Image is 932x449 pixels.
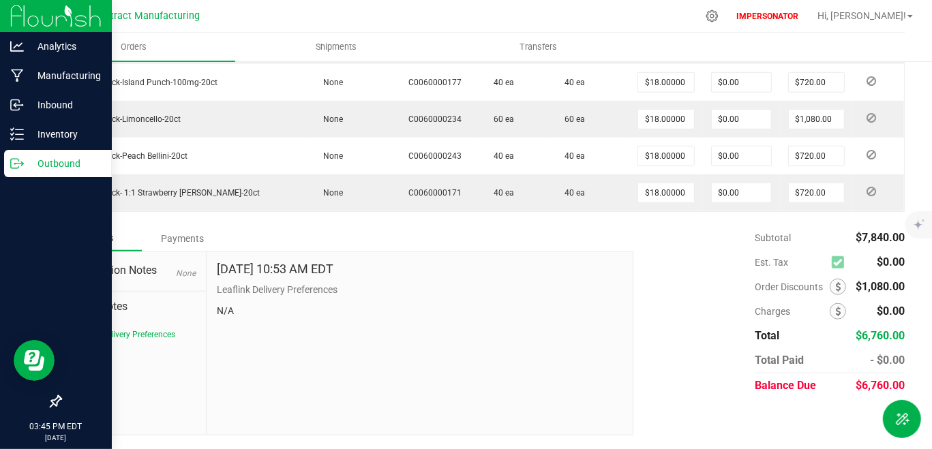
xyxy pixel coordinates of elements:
[755,329,779,342] span: Total
[235,33,438,61] a: Shipments
[14,340,55,381] iframe: Resource center
[501,41,575,53] span: Transfers
[817,10,906,21] span: Hi, [PERSON_NAME]!
[6,420,106,433] p: 03:45 PM EDT
[755,281,830,292] span: Order Discounts
[870,354,905,367] span: - $0.00
[861,114,882,122] span: Reject Inventory
[6,433,106,443] p: [DATE]
[24,126,106,142] p: Inventory
[10,157,24,170] inline-svg: Outbound
[176,268,196,278] span: None
[712,73,771,92] input: 0
[861,151,882,159] span: Reject Inventory
[24,155,106,172] p: Outbound
[487,188,514,198] span: 40 ea
[861,187,882,196] span: Reject Inventory
[789,146,845,166] input: 0
[70,114,181,124] span: Wana Quick-Limoncello-20ct
[712,183,771,202] input: 0
[755,257,826,268] span: Est. Tax
[402,78,462,87] span: C0060000177
[402,151,462,161] span: C0060000243
[24,38,106,55] p: Analytics
[297,41,375,53] span: Shipments
[316,188,343,198] span: None
[877,256,905,268] span: $0.00
[755,306,830,317] span: Charges
[832,253,850,272] span: Calculate excise tax
[638,73,694,92] input: 0
[856,379,905,392] span: $6,760.00
[217,262,333,276] h4: [DATE] 10:53 AM EDT
[402,188,462,198] span: C0060000171
[789,73,845,92] input: 0
[712,146,771,166] input: 0
[487,151,514,161] span: 40 ea
[316,78,343,87] span: None
[10,98,24,112] inline-svg: Inbound
[70,151,188,161] span: Wana Quick-Peach Bellini-20ct
[487,78,514,87] span: 40 ea
[883,400,921,438] button: Toggle Menu
[142,226,224,251] div: Payments
[10,40,24,53] inline-svg: Analytics
[33,33,235,61] a: Orders
[558,114,585,124] span: 60 ea
[10,69,24,82] inline-svg: Manufacturing
[638,183,694,202] input: 0
[755,354,804,367] span: Total Paid
[402,114,462,124] span: C0060000234
[755,379,816,392] span: Balance Due
[10,127,24,141] inline-svg: Inventory
[877,305,905,318] span: $0.00
[71,298,196,315] span: Order Notes
[316,114,343,124] span: None
[102,41,165,53] span: Orders
[487,114,514,124] span: 60 ea
[71,328,175,341] button: Leaflink Delivery Preferences
[558,151,585,161] span: 40 ea
[789,110,845,129] input: 0
[217,283,622,297] p: Leaflink Delivery Preferences
[558,78,585,87] span: 40 ea
[638,146,694,166] input: 0
[789,183,845,202] input: 0
[316,151,343,161] span: None
[70,188,260,198] span: Wana Quick- 1:1 Strawberry [PERSON_NAME]-20ct
[712,110,771,129] input: 0
[24,97,106,113] p: Inbound
[856,280,905,293] span: $1,080.00
[558,188,585,198] span: 40 ea
[856,329,905,342] span: $6,760.00
[70,78,218,87] span: Wana Quick-Island Punch-100mg-20ct
[731,10,804,22] p: IMPERSONATOR
[755,232,791,243] span: Subtotal
[24,67,106,84] p: Manufacturing
[856,231,905,244] span: $7,840.00
[638,110,694,129] input: 0
[438,33,640,61] a: Transfers
[71,262,196,279] span: Destination Notes
[704,10,721,22] div: Manage settings
[861,77,882,85] span: Reject Inventory
[78,10,200,22] span: CT Contract Manufacturing
[217,304,622,318] p: N/A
